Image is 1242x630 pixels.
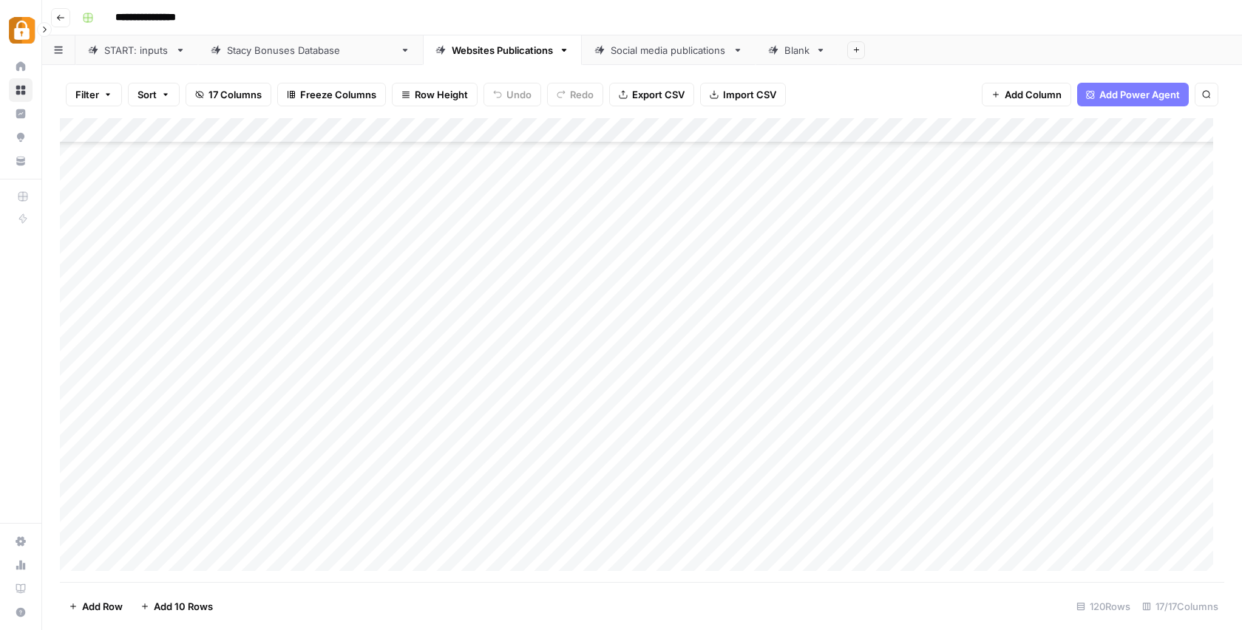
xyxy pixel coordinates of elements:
span: Add 10 Rows [154,599,213,614]
a: Websites Publications [423,35,582,65]
button: Workspace: Adzz [9,12,33,49]
a: Opportunities [9,126,33,149]
div: START: inputs [104,43,169,58]
img: Adzz Logo [9,17,35,44]
a: START: inputs [75,35,198,65]
span: Undo [506,87,532,102]
span: Add Column [1005,87,1062,102]
button: Add 10 Rows [132,595,222,618]
button: Redo [547,83,603,106]
button: Help + Support [9,600,33,624]
a: Home [9,55,33,78]
button: Add Power Agent [1077,83,1189,106]
a: Blank [756,35,838,65]
button: Import CSV [700,83,786,106]
span: Add Row [82,599,123,614]
button: Row Height [392,83,478,106]
span: Sort [138,87,157,102]
a: Your Data [9,149,33,173]
div: Social media publications [611,43,727,58]
span: Filter [75,87,99,102]
div: Blank [784,43,810,58]
span: Redo [570,87,594,102]
div: [PERSON_NAME] Bonuses Database [227,43,394,58]
a: Insights [9,102,33,126]
a: Browse [9,78,33,102]
button: Undo [483,83,541,106]
span: Row Height [415,87,468,102]
button: Add Column [982,83,1071,106]
a: Usage [9,553,33,577]
a: Settings [9,530,33,553]
button: Add Row [60,595,132,618]
span: Freeze Columns [300,87,376,102]
button: Freeze Columns [277,83,386,106]
div: Websites Publications [452,43,553,58]
button: 17 Columns [186,83,271,106]
span: Export CSV [632,87,685,102]
button: Export CSV [609,83,694,106]
a: Social media publications [582,35,756,65]
a: Learning Hub [9,577,33,600]
span: 17 Columns [208,87,262,102]
a: [PERSON_NAME] Bonuses Database [198,35,423,65]
div: 120 Rows [1070,595,1136,618]
button: Sort [128,83,180,106]
button: Filter [66,83,122,106]
span: Add Power Agent [1099,87,1180,102]
div: 17/17 Columns [1136,595,1224,618]
span: Import CSV [723,87,776,102]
